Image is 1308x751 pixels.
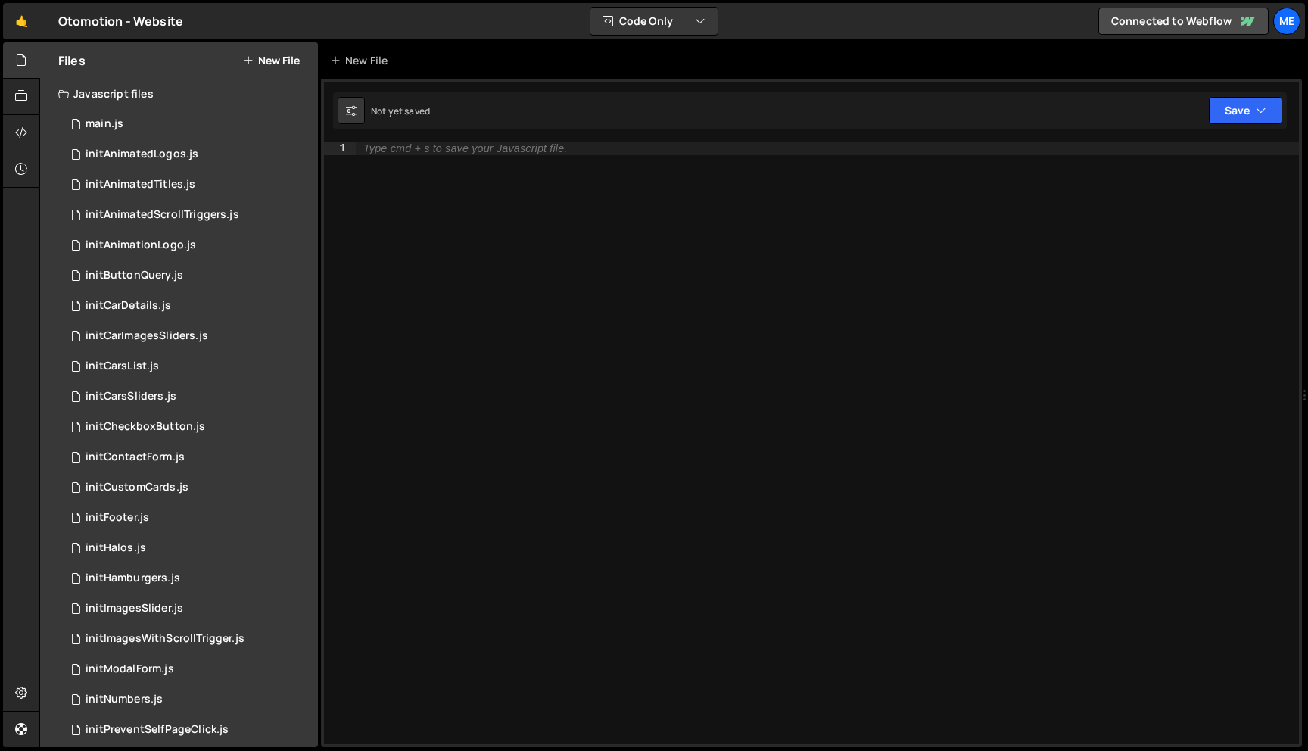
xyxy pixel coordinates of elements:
[86,723,229,737] div: initPreventSelfPageClick.js
[86,208,239,222] div: initAnimatedScrollTriggers.js
[86,329,208,343] div: initCarImagesSliders.js
[330,53,394,68] div: New File
[58,503,318,533] div: 12084/35986.js
[86,511,149,525] div: initFooter.js
[243,55,300,67] button: New File
[58,442,318,472] div: 12084/43093.js
[58,260,318,291] div: 12084/43092.js
[40,79,318,109] div: Javascript files
[86,360,159,373] div: initCarsList.js
[58,291,318,321] div: 12084/30428.js
[86,450,185,464] div: initContactForm.js
[58,12,183,30] div: Otomotion - Website
[86,662,174,676] div: initModalForm.js
[58,654,318,684] div: 12084/36130.js
[58,109,318,139] div: 12084/30189.js
[58,412,318,442] div: 12084/42979.js
[371,104,430,117] div: Not yet saved
[324,142,356,155] div: 1
[1209,97,1282,124] button: Save
[86,420,205,434] div: initCheckboxButton.js
[86,390,176,404] div: initCarsSliders.js
[58,533,318,563] div: 12084/42214.js
[58,382,318,412] div: 12084/42687.js
[86,632,244,646] div: initImagesWithScrollTrigger.js
[58,52,86,69] h2: Files
[58,351,318,382] div: 12084/43686.js
[86,693,163,706] div: initNumbers.js
[86,481,188,494] div: initCustomCards.js
[1273,8,1300,35] a: Me
[58,684,318,715] div: 12084/35911.js
[86,602,183,615] div: initImagesSlider.js
[590,8,718,35] button: Code Only
[86,148,198,161] div: initAnimatedLogos.js
[58,200,318,230] div: 12084/42592.js
[58,563,318,594] div: 12084/42260.js
[86,178,195,192] div: initAnimatedTitles.js
[86,117,123,131] div: main.js
[86,572,180,585] div: initHamburgers.js
[86,299,171,313] div: initCarDetails.js
[86,541,146,555] div: initHalos.js
[86,238,196,252] div: initAnimationLogo.js
[363,143,567,154] div: Type cmd + s to save your Javascript file.
[3,3,40,39] a: 🤙
[58,472,318,503] div: 12084/43464.js
[58,321,318,351] div: 12084/31611.js
[58,170,318,200] div: 12084/42563.js
[1098,8,1269,35] a: Connected to Webflow
[58,139,318,170] div: 12084/42581.js
[86,269,183,282] div: initButtonQuery.js
[58,715,318,745] div: 12084/42861.js
[58,594,318,624] div: 12084/45410.js
[58,624,318,654] div: 12084/42589.js
[58,230,318,260] div: 12084/42879.js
